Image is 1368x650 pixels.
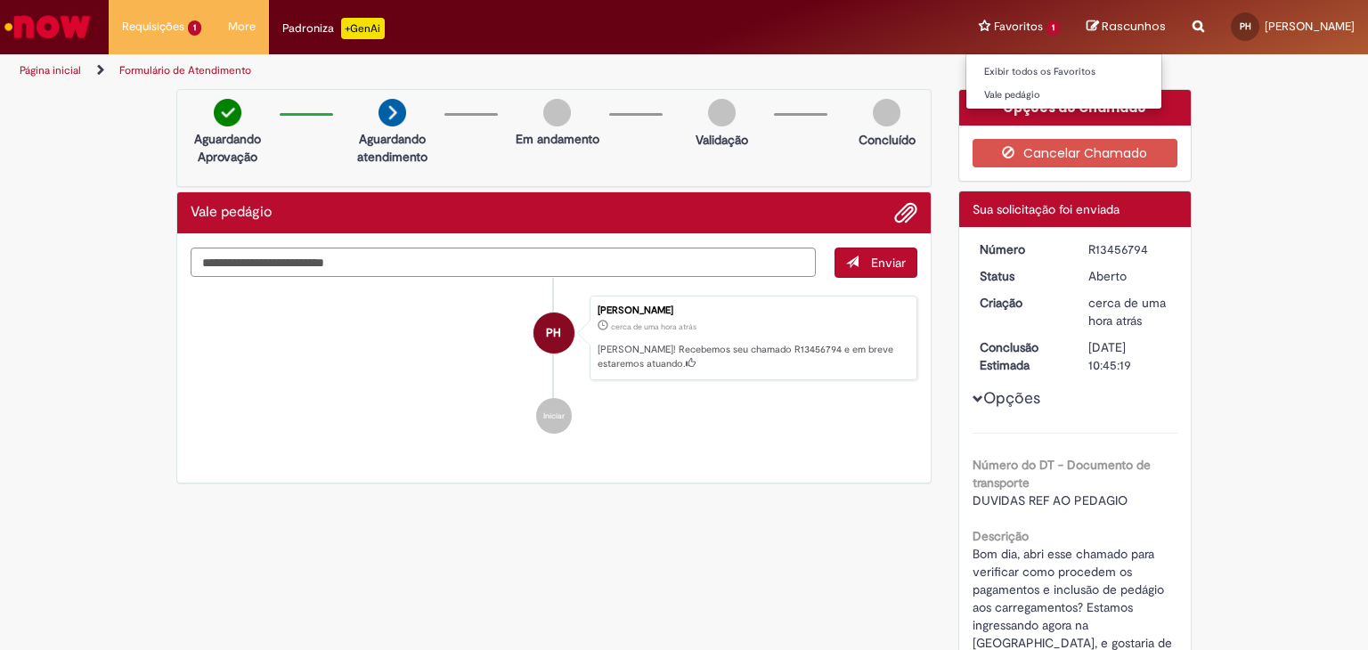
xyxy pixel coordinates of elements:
[516,130,599,148] p: Em andamento
[835,248,917,278] button: Enviar
[894,201,917,224] button: Adicionar anexos
[188,20,201,36] span: 1
[546,312,561,354] span: PH
[966,240,1076,258] dt: Número
[966,85,1162,105] a: Vale pedágio
[973,139,1178,167] button: Cancelar Chamado
[598,343,908,370] p: [PERSON_NAME]! Recebemos seu chamado R13456794 e em breve estaremos atuando.
[1087,19,1166,36] a: Rascunhos
[1088,338,1171,374] div: [DATE] 10:45:19
[282,18,385,39] div: Padroniza
[611,321,696,332] time: 28/08/2025 10:45:15
[1102,18,1166,35] span: Rascunhos
[611,321,696,332] span: cerca de uma hora atrás
[966,62,1162,82] a: Exibir todos os Favoritos
[708,99,736,126] img: img-circle-grey.png
[696,131,748,149] p: Validação
[191,205,272,221] h2: Vale pedágio Histórico de tíquete
[966,294,1076,312] dt: Criação
[994,18,1043,36] span: Favoritos
[598,305,908,316] div: [PERSON_NAME]
[191,248,816,278] textarea: Digite sua mensagem aqui...
[973,492,1128,508] span: DUVIDAS REF AO PEDAGIO
[341,18,385,39] p: +GenAi
[1046,20,1060,36] span: 1
[1088,295,1166,329] time: 28/08/2025 10:45:15
[1088,295,1166,329] span: cerca de uma hora atrás
[2,9,94,45] img: ServiceNow
[214,99,241,126] img: check-circle-green.png
[228,18,256,36] span: More
[20,63,81,77] a: Página inicial
[533,313,574,353] div: Patricia Heredia
[122,18,184,36] span: Requisições
[959,90,1192,126] div: Opções do Chamado
[1265,19,1355,34] span: [PERSON_NAME]
[379,99,406,126] img: arrow-next.png
[973,201,1120,217] span: Sua solicitação foi enviada
[973,457,1151,491] b: Número do DT - Documento de transporte
[1088,267,1171,285] div: Aberto
[13,54,899,87] ul: Trilhas de página
[966,338,1076,374] dt: Conclusão Estimada
[1088,240,1171,258] div: R13456794
[965,53,1162,110] ul: Favoritos
[973,528,1029,544] b: Descrição
[966,267,1076,285] dt: Status
[119,63,251,77] a: Formulário de Atendimento
[349,130,436,166] p: Aguardando atendimento
[871,255,906,271] span: Enviar
[184,130,271,166] p: Aguardando Aprovação
[1088,294,1171,329] div: 28/08/2025 10:45:15
[873,99,900,126] img: img-circle-grey.png
[191,278,917,452] ul: Histórico de tíquete
[1240,20,1251,32] span: PH
[543,99,571,126] img: img-circle-grey.png
[191,296,917,381] li: Patricia Heredia
[859,131,916,149] p: Concluído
